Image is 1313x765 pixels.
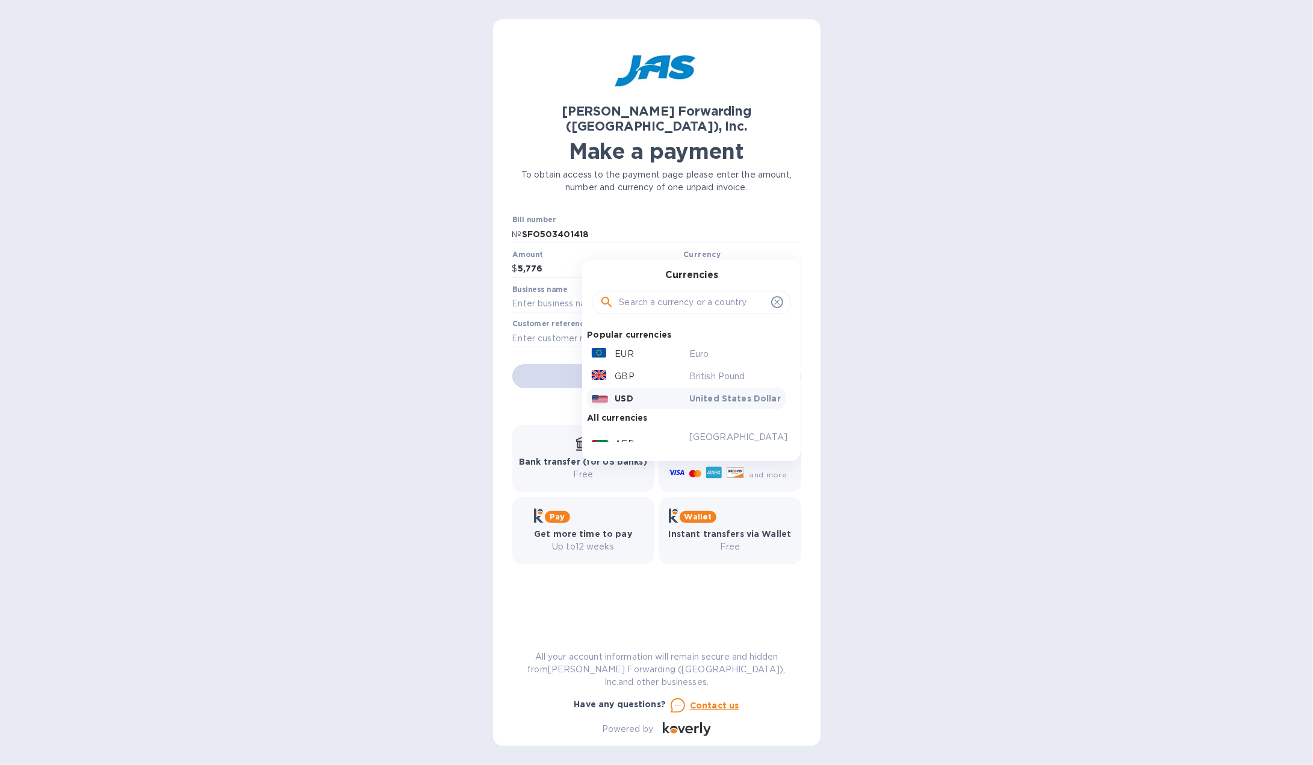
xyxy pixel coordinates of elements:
[689,392,782,404] p: United States Dollar
[562,104,751,134] b: [PERSON_NAME] Forwarding ([GEOGRAPHIC_DATA]), Inc.
[534,540,632,553] p: Up to 12 weeks
[522,225,801,243] input: Enter bill number
[615,348,633,361] p: EUR
[512,228,522,241] p: №
[669,529,792,539] b: Instant transfers via Wallet
[749,470,793,479] span: and more...
[690,701,739,710] u: Contact us
[550,512,565,521] b: Pay
[592,440,609,448] img: AED
[689,431,782,456] p: [GEOGRAPHIC_DATA] Dirham
[602,723,653,736] p: Powered by
[512,262,518,275] p: $
[512,651,801,689] p: All your account information will remain secure and hidden from [PERSON_NAME] Forwarding ([GEOGRA...
[512,329,801,347] input: Enter customer reference number
[574,699,666,709] b: Have any questions?
[592,395,608,403] img: USD
[669,540,792,553] p: Free
[587,326,671,343] p: Popular currencies
[512,217,556,224] label: Bill number
[518,260,679,278] input: 0.00
[587,409,647,426] p: All currencies
[519,468,647,481] p: Free
[665,270,718,281] h3: Currencies
[689,370,782,383] p: British Pound
[512,138,801,164] h1: Make a payment
[512,295,801,313] input: Enter business name
[512,251,543,258] label: Amount
[519,457,647,466] b: Bank transfer (for US banks)
[615,370,634,383] p: GBP
[534,529,632,539] b: Get more time to pay
[689,348,782,361] p: Euro
[619,294,766,312] input: Search a currency or a country
[684,512,712,521] b: Wallet
[512,286,568,293] label: Business name
[615,438,634,450] p: AED
[683,250,721,259] b: Currency
[512,321,620,328] label: Customer reference number
[512,169,801,194] p: To obtain access to the payment page please enter the amount, number and currency of one unpaid i...
[615,392,633,404] p: USD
